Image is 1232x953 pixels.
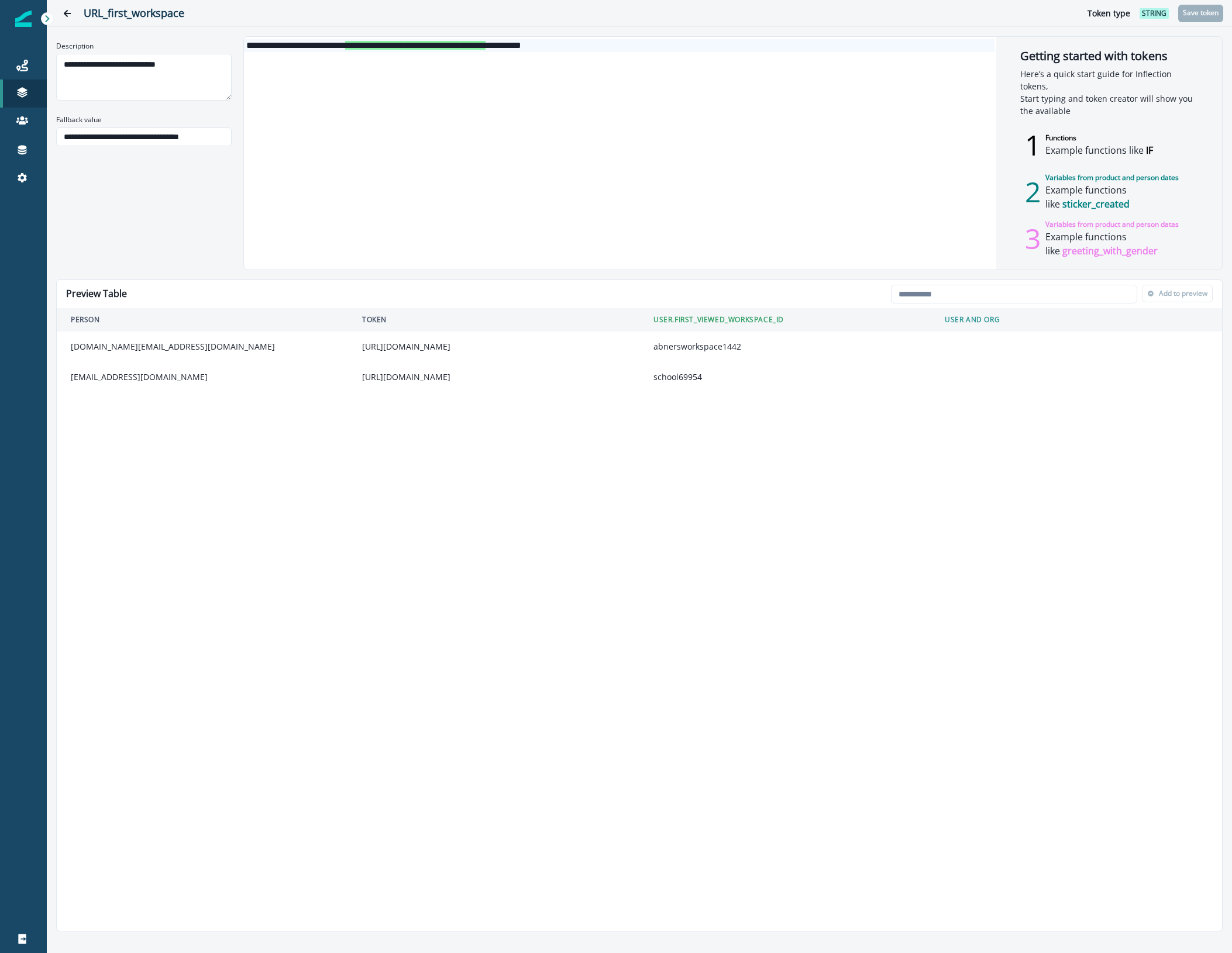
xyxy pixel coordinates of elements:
[1045,172,1198,183] p: Variables from product and person dates
[1045,183,1198,211] p: Example functions like
[56,115,102,125] p: Fallback value
[1183,9,1219,17] p: Save token
[1045,143,1153,157] p: Example functions like
[1045,230,1198,258] p: Example functions like
[1146,144,1153,157] span: IF
[931,308,1222,332] th: User and Org
[639,308,931,332] th: User.first_viewed_workspace_id
[57,362,348,392] td: [EMAIL_ADDRESS][DOMAIN_NAME]
[56,2,79,25] button: Go back
[1159,289,1207,298] p: Add to preview
[84,7,1064,20] h2: URL_first_workspace
[639,332,931,362] td: abnersworkspace1442
[57,308,348,332] th: Person
[1142,285,1213,302] button: Add to preview
[15,11,32,27] img: Inflection
[1062,198,1130,210] span: sticker_created
[1020,124,1045,166] p: 1
[1062,244,1158,257] span: greeting_with_gender
[1088,7,1130,19] p: Token type
[639,362,931,392] td: school69954
[1140,8,1169,19] span: string
[362,371,625,383] div: [URL][DOMAIN_NAME]
[1020,68,1198,117] p: Here’s a quick start guide for Inflection tokens, Start typing and token creator will show you th...
[1020,49,1198,63] h2: Getting started with tokens
[61,284,132,304] h2: Preview Table
[348,308,639,332] th: Token
[1020,171,1045,213] p: 2
[1045,133,1153,143] p: Functions
[1178,5,1223,22] button: Save token
[1020,217,1045,260] p: 3
[57,332,348,362] td: [DOMAIN_NAME][EMAIL_ADDRESS][DOMAIN_NAME]
[362,341,625,353] div: [URL][DOMAIN_NAME]
[56,41,94,51] p: Description
[1045,219,1198,230] p: Variables from product and person datas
